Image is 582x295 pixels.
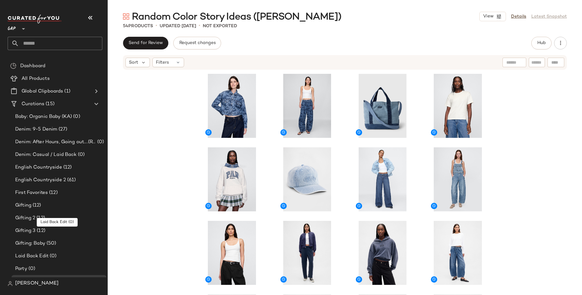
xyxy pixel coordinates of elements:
[10,63,16,69] img: svg%3e
[45,240,56,247] span: (50)
[426,147,489,211] img: cn57718146.jpg
[129,59,138,66] span: Sort
[15,113,72,120] span: Baby: Organic Baby (KA)
[22,100,44,108] span: Curations
[72,113,80,120] span: (0)
[15,126,57,133] span: Denim: 9-5 Denim
[173,37,221,49] button: Request changes
[123,37,168,49] button: Send for Review
[31,202,41,209] span: (12)
[200,221,264,285] img: cn58049049.jpg
[15,253,48,260] span: Laid Back Edit
[62,164,72,171] span: (12)
[203,23,237,29] p: Not Exported
[511,13,526,20] a: Details
[275,74,339,138] img: cn59536503.jpg
[57,126,67,133] span: (27)
[15,138,96,146] span: Denim: After Hours, Going out....(Refine Title)
[531,37,552,49] button: Hub
[200,74,264,138] img: cn57694839.jpg
[66,176,76,184] span: (61)
[351,147,414,211] img: cn57012578.jpg
[15,151,77,158] span: Denim: Casual / Laid Back
[132,11,341,23] span: Random Color Story Ideas ([PERSON_NAME])
[96,138,104,146] span: (0)
[351,74,414,138] img: cn56805619.jpg
[27,265,35,273] span: (0)
[15,215,35,222] span: Gifting 2
[128,41,163,46] span: Send for Review
[123,13,129,20] img: svg%3e
[351,221,414,285] img: cn60362730.jpg
[15,265,27,273] span: Party
[22,88,63,95] span: Global Clipboards
[123,23,153,29] div: Products
[8,15,61,23] img: cfy_white_logo.C9jOOHJF.svg
[483,14,494,19] span: View
[15,176,66,184] span: English Countryside 2
[15,189,48,196] span: First Favorites
[156,59,169,66] span: Filters
[48,189,58,196] span: (12)
[275,221,339,285] img: cn60100813.jpg
[8,22,16,33] span: GAP
[15,227,35,234] span: Gifting 3
[160,23,196,29] p: updated [DATE]
[426,221,489,285] img: cn59936757.jpg
[199,22,200,30] span: •
[426,74,489,138] img: cn57791060.jpg
[35,227,45,234] span: (12)
[123,24,128,29] span: 54
[22,75,50,82] span: All Products
[537,41,546,46] span: Hub
[275,147,339,211] img: cn59831250.jpg
[200,147,264,211] img: cn59791933.jpg
[479,12,506,21] button: View
[77,151,85,158] span: (0)
[63,88,70,95] span: (1)
[15,280,59,287] span: [PERSON_NAME]
[48,253,56,260] span: (0)
[15,202,31,209] span: Gifting
[15,240,45,247] span: Gifting: Baby
[179,41,215,46] span: Request changes
[8,281,13,286] img: svg%3e
[20,62,45,70] span: Dashboard
[44,100,54,108] span: (15)
[156,22,157,30] span: •
[35,215,45,222] span: (12)
[15,164,62,171] span: English Countryside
